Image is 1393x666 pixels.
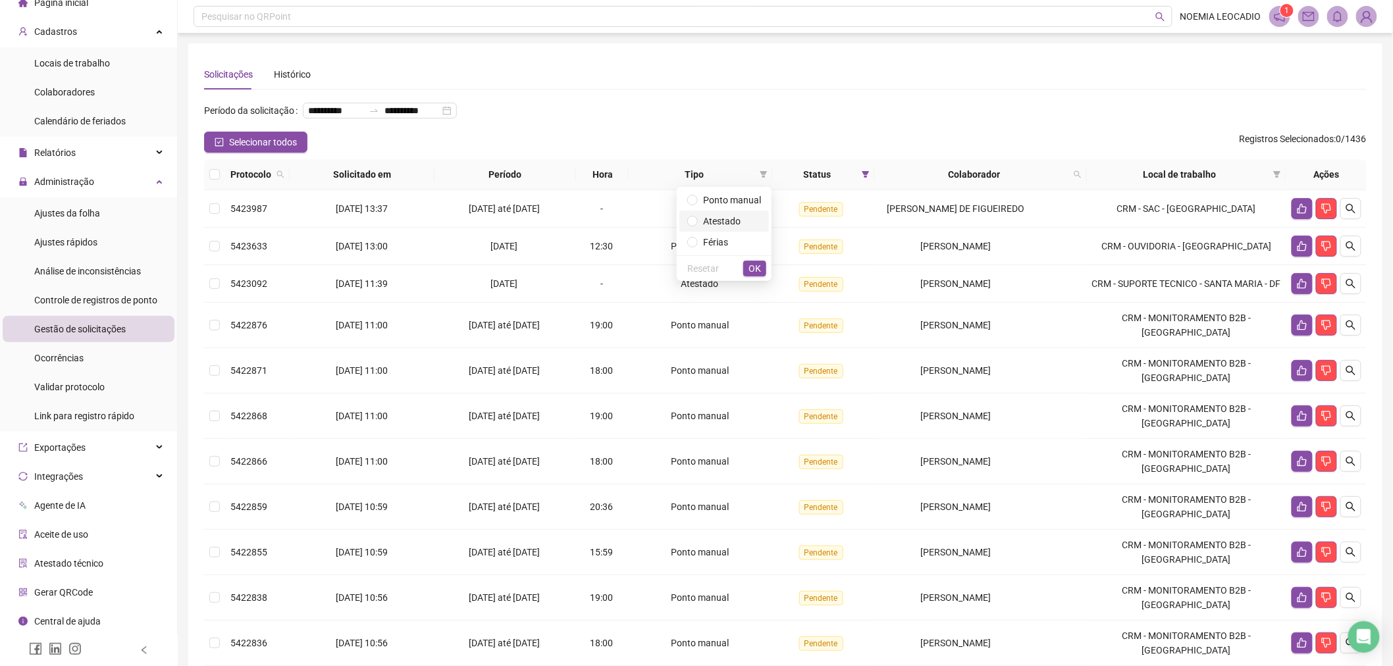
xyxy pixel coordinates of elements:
td: CRM - MONITORAMENTO B2B - [GEOGRAPHIC_DATA] [1087,439,1286,484]
span: Status [778,167,856,182]
span: [PERSON_NAME] [921,456,991,467]
span: like [1297,278,1307,289]
span: Colaboradores [34,87,95,97]
span: dislike [1321,411,1332,421]
span: linkedin [49,642,62,655]
td: CRM - MONITORAMENTO B2B - [GEOGRAPHIC_DATA] [1087,621,1286,666]
span: [DATE] até [DATE] [469,320,540,330]
span: like [1297,365,1307,376]
span: file [18,148,28,157]
span: Ajustes da folha [34,208,100,218]
span: filter [1271,165,1284,184]
span: left [140,646,149,655]
td: CRM - MONITORAMENTO B2B - [GEOGRAPHIC_DATA] [1087,484,1286,530]
td: CRM - SUPORTE TECNICO - SANTA MARIA - DF [1087,265,1286,303]
span: Tipo [634,167,754,182]
span: search [1346,411,1356,421]
span: - [600,278,603,289]
span: 5422836 [230,638,267,648]
span: Colaborador [880,167,1068,182]
span: [DATE] [490,278,517,289]
span: filter [862,170,870,178]
span: Pendente [799,240,843,254]
span: 5422859 [230,501,267,512]
span: Protocolo [230,167,271,182]
span: [DATE] até [DATE] [469,203,540,214]
span: dislike [1321,241,1332,251]
span: Atestado [681,278,718,289]
span: export [18,443,28,452]
span: Ocorrências [34,353,84,363]
span: 18:00 [590,638,613,648]
div: Solicitações [204,67,253,82]
th: Hora [576,159,629,190]
span: like [1297,411,1307,421]
span: Aceite de uso [34,529,88,540]
span: [DATE] 10:59 [336,547,388,557]
span: dislike [1321,456,1332,467]
span: qrcode [18,588,28,597]
label: Período da solicitação [204,100,303,121]
span: [PERSON_NAME] [921,547,991,557]
span: search [1346,365,1356,376]
span: Pendente [799,409,843,424]
span: user-add [18,27,28,36]
span: 20:36 [590,501,613,512]
span: [DATE] [490,241,517,251]
span: dislike [1321,592,1332,603]
td: CRM - MONITORAMENTO B2B - [GEOGRAPHIC_DATA] [1087,530,1286,575]
span: 12:30 [590,241,613,251]
span: Relatórios [34,147,76,158]
span: Ponto manual [671,411,729,421]
span: Locais de trabalho [34,58,110,68]
span: solution [18,559,28,568]
span: Integrações [34,471,83,482]
span: facebook [29,642,42,655]
span: 18:00 [590,365,613,376]
span: dislike [1321,547,1332,557]
span: Atestado [703,216,741,226]
span: instagram [68,642,82,655]
span: search [1071,165,1084,184]
span: Pendente [799,591,843,605]
button: Selecionar todos [204,132,307,153]
span: to [369,105,379,116]
span: 5423092 [230,278,267,289]
span: like [1297,320,1307,330]
span: search [1346,456,1356,467]
span: search [1346,278,1356,289]
div: Open Intercom Messenger [1348,621,1380,653]
span: Ponto manual [671,592,729,603]
span: 5422876 [230,320,267,330]
button: Resetar [682,261,724,276]
span: like [1297,456,1307,467]
span: [DATE] até [DATE] [469,638,540,648]
span: 19:00 [590,320,613,330]
span: Pendente [799,364,843,378]
span: 19:00 [590,411,613,421]
span: check-square [215,138,224,147]
span: [DATE] até [DATE] [469,456,540,467]
span: search [1346,547,1356,557]
span: 5422866 [230,456,267,467]
span: filter [1273,170,1281,178]
span: Selecionar todos [229,135,297,149]
span: Validar protocolo [34,382,105,392]
span: [DATE] 10:59 [336,501,388,512]
span: [DATE] 11:00 [336,456,388,467]
span: notification [1274,11,1286,22]
span: 5423633 [230,241,267,251]
span: Gerar QRCode [34,587,93,598]
span: Pendente [799,500,843,515]
span: Cadastros [34,26,77,37]
div: Histórico [274,67,311,82]
span: filter [760,170,768,178]
span: filter [859,165,872,184]
span: info-circle [18,617,28,626]
span: [PERSON_NAME] DE FIGUEIREDO [887,203,1025,214]
span: [DATE] até [DATE] [469,411,540,421]
span: like [1297,203,1307,214]
span: [DATE] 13:37 [336,203,388,214]
span: [PERSON_NAME] [921,278,991,289]
span: dislike [1321,320,1332,330]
